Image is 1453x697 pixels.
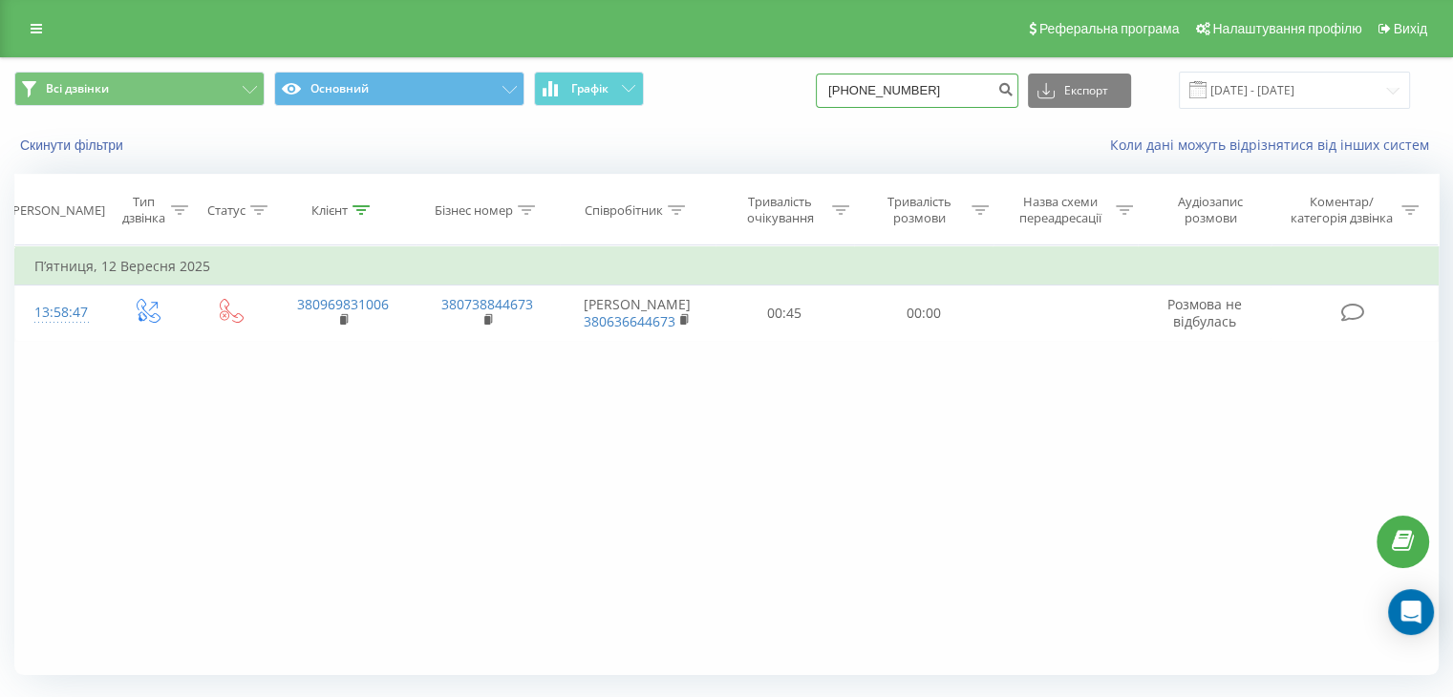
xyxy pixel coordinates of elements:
div: Статус [207,202,246,219]
div: Open Intercom Messenger [1388,589,1434,635]
span: Вихід [1394,21,1427,36]
div: 13:58:47 [34,294,85,331]
button: Скинути фільтри [14,137,133,154]
div: Клієнт [311,202,348,219]
div: [PERSON_NAME] [9,202,105,219]
div: Бізнес номер [435,202,513,219]
div: Тривалість розмови [871,194,967,226]
div: Коментар/категорія дзвінка [1285,194,1397,226]
div: Тривалість очікування [733,194,828,226]
button: Експорт [1028,74,1131,108]
input: Пошук за номером [816,74,1018,108]
td: 00:45 [716,285,854,341]
a: Коли дані можуть відрізнятися вiд інших систем [1110,136,1439,154]
div: Аудіозапис розмови [1155,194,1267,226]
span: Реферальна програма [1039,21,1180,36]
span: Налаштування профілю [1212,21,1361,36]
button: Всі дзвінки [14,72,265,106]
span: Розмова не відбулась [1167,295,1242,330]
span: Графік [571,82,609,95]
span: Всі дзвінки [46,81,109,96]
a: 380738844673 [441,295,533,313]
div: Тип дзвінка [120,194,165,226]
td: 00:00 [854,285,993,341]
div: Співробітник [585,202,663,219]
a: 380636644673 [584,312,675,330]
td: П’ятниця, 12 Вересня 2025 [15,247,1439,285]
button: Графік [534,72,644,106]
button: Основний [274,72,524,106]
a: 380969831006 [297,295,389,313]
td: [PERSON_NAME] [560,285,716,341]
div: Назва схеми переадресації [1011,194,1111,226]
